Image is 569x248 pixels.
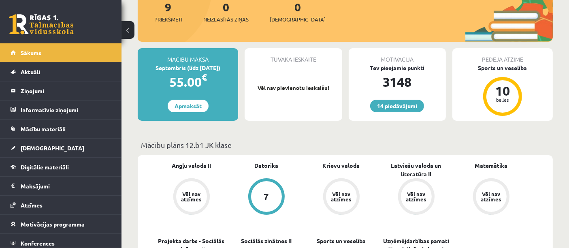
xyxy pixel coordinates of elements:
[11,81,111,100] a: Ziņojumi
[203,15,249,24] span: Neizlasītās ziņas
[475,161,507,170] a: Matemātika
[454,178,529,216] a: Vēl nav atzīmes
[21,81,111,100] legend: Ziņojumi
[11,120,111,138] a: Mācību materiāli
[490,97,515,102] div: balles
[11,100,111,119] a: Informatīvie ziņojumi
[21,125,66,133] span: Mācību materiāli
[249,84,338,92] p: Vēl nav pievienotu ieskaišu!
[11,139,111,157] a: [DEMOGRAPHIC_DATA]
[490,84,515,97] div: 10
[379,161,454,178] a: Latviešu valoda un literatūra II
[154,178,229,216] a: Vēl nav atzīmes
[180,191,203,202] div: Vēl nav atzīmes
[21,201,43,209] span: Atzīmes
[405,191,428,202] div: Vēl nav atzīmes
[229,178,304,216] a: 7
[9,14,74,34] a: Rīgas 1. Tālmācības vidusskola
[202,71,207,83] span: €
[138,64,238,72] div: Septembris (līdz [DATE])
[304,178,379,216] a: Vēl nav atzīmes
[11,215,111,233] a: Motivācijas programma
[452,48,553,64] div: Pēdējā atzīme
[480,191,503,202] div: Vēl nav atzīmes
[154,15,182,24] span: Priekšmeti
[21,220,85,228] span: Motivācijas programma
[21,68,40,75] span: Aktuāli
[141,139,550,150] p: Mācību plāns 12.b1 JK klase
[168,100,209,112] a: Apmaksāt
[349,48,446,64] div: Motivācija
[323,161,360,170] a: Krievu valoda
[452,64,553,117] a: Sports un veselība 10 balles
[21,100,111,119] legend: Informatīvie ziņojumi
[21,144,84,152] span: [DEMOGRAPHIC_DATA]
[270,15,326,24] span: [DEMOGRAPHIC_DATA]
[349,64,446,72] div: Tev pieejamie punkti
[11,62,111,81] a: Aktuāli
[254,161,278,170] a: Datorika
[452,64,553,72] div: Sports un veselība
[317,237,366,245] a: Sports un veselība
[11,196,111,214] a: Atzīmes
[379,178,454,216] a: Vēl nav atzīmes
[264,192,269,201] div: 7
[349,72,446,92] div: 3148
[11,158,111,176] a: Digitālie materiāli
[330,191,353,202] div: Vēl nav atzīmes
[138,72,238,92] div: 55.00
[11,43,111,62] a: Sākums
[21,177,111,195] legend: Maksājumi
[245,48,342,64] div: Tuvākā ieskaite
[370,100,424,112] a: 14 piedāvājumi
[21,49,41,56] span: Sākums
[241,237,292,245] a: Sociālās zinātnes II
[21,163,69,171] span: Digitālie materiāli
[138,48,238,64] div: Mācību maksa
[11,177,111,195] a: Maksājumi
[172,161,211,170] a: Angļu valoda II
[21,239,55,247] span: Konferences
